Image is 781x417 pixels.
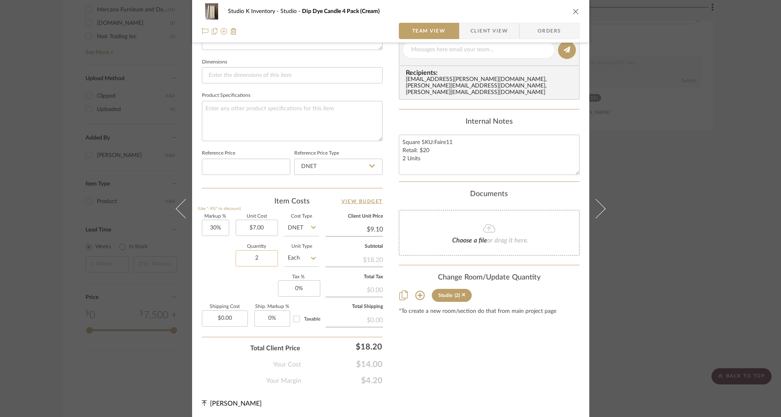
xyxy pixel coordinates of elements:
[236,245,278,249] label: Quantity
[438,293,453,298] div: Studio
[455,293,460,298] div: (2)
[202,94,250,98] label: Product Specifications
[572,8,580,15] button: close
[326,252,383,266] div: $18.20
[284,245,319,249] label: Unit Type
[301,376,383,386] span: $4.20
[202,196,383,206] div: Item Costs
[326,312,383,327] div: $0.00
[278,275,319,279] label: Tax %
[284,214,319,218] label: Cost Type
[399,308,580,315] div: *To create a new room/section do that from main project page
[487,237,529,244] span: or drag it here.
[406,76,576,96] div: [EMAIL_ADDRESS][PERSON_NAME][DOMAIN_NAME] , [PERSON_NAME][EMAIL_ADDRESS][DOMAIN_NAME] , [PERSON_N...
[254,305,290,309] label: Ship. Markup %
[406,69,576,76] span: Recipients:
[236,214,278,218] label: Unit Cost
[301,360,383,369] span: $14.00
[470,23,508,39] span: Client View
[210,400,262,407] span: [PERSON_NAME]
[202,67,383,83] input: Enter the dimensions of this item
[202,214,229,218] label: Markup %
[326,282,383,297] div: $0.00
[230,28,237,35] img: Remove from project
[326,305,383,309] label: Total Shipping
[202,305,248,309] label: Shipping Cost
[452,237,487,244] span: Choose a file
[202,3,221,20] img: 827f0d1f-7786-4af8-a835-537dce30c3b6_48x40.jpg
[273,360,301,369] span: Your Cost
[250,343,300,353] span: Total Client Price
[326,275,383,279] label: Total Tax
[341,196,383,206] a: View Budget
[326,214,383,218] label: Client Unit Price
[399,190,580,199] div: Documents
[228,9,280,14] span: Studio K Inventory
[399,273,580,282] div: Change Room/Update Quantity
[304,317,320,321] span: Taxable
[326,245,383,249] label: Subtotal
[280,9,302,14] span: Studio
[202,151,235,155] label: Reference Price
[412,23,446,39] span: Team View
[266,376,301,386] span: Your Margin
[399,118,580,127] div: Internal Notes
[304,338,386,355] div: $18.20
[294,151,339,155] label: Reference Price Type
[202,60,227,64] label: Dimensions
[529,23,570,39] span: Orders
[302,9,380,14] span: Dip Dye Candle 4 Pack (Cream)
